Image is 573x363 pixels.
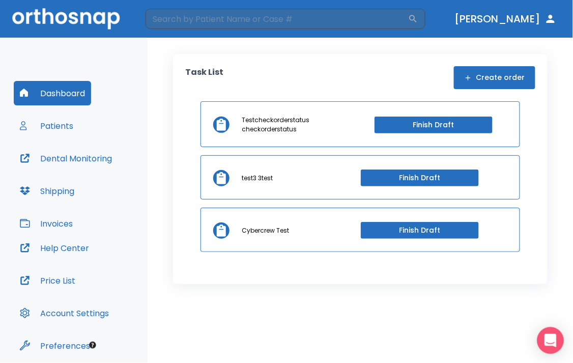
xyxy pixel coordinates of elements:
p: Cybercrew Test [242,226,289,235]
button: Preferences [14,333,96,358]
button: Patients [14,114,79,138]
button: Finish Draft [375,117,493,133]
button: Account Settings [14,301,115,325]
button: [PERSON_NAME] [451,10,561,28]
div: Tooltip anchor [88,341,97,350]
button: Dental Monitoring [14,146,118,171]
button: Dashboard [14,81,91,105]
button: Price List [14,268,81,293]
img: Orthosnap [12,8,120,29]
button: Finish Draft [361,170,479,186]
input: Search by Patient Name or Case # [146,9,408,29]
button: Shipping [14,179,80,203]
p: Testcheckorderstatus checkorderstatus [242,116,309,134]
p: Task List [185,66,223,89]
button: Create order [454,66,535,89]
div: Open Intercom Messenger [537,327,564,354]
p: test3 3test [242,174,273,183]
button: Invoices [14,211,79,236]
button: Finish Draft [361,222,479,239]
button: Help Center [14,236,95,260]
